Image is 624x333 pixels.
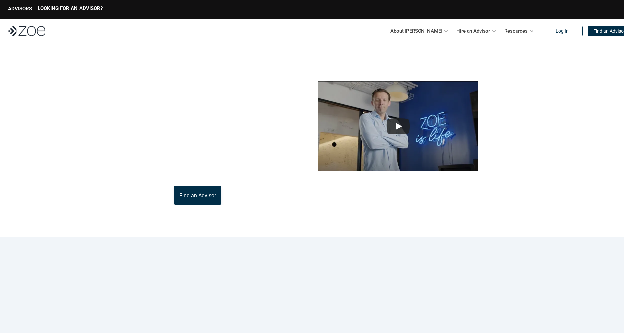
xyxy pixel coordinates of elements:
[8,6,32,12] p: ADVISORS
[112,146,284,178] p: Through [PERSON_NAME]’s platform, you can connect with trusted financial advisors across [GEOGRAP...
[179,192,216,199] p: Find an Advisor
[504,26,528,36] p: Resources
[390,26,442,36] p: About [PERSON_NAME]
[456,26,490,36] p: Hire an Advisor
[174,186,221,205] a: Find an Advisor
[112,106,284,138] p: [PERSON_NAME] is the modern wealth platform that allows you to find, hire, and work with vetted i...
[556,28,569,34] p: Log In
[542,26,583,36] a: Log In
[318,81,478,171] img: sddefault.webp
[38,5,103,11] p: LOOKING FOR AN ADVISOR?
[387,118,410,134] button: Play
[284,175,512,183] p: This video is not investment advice and should not be relied on for such advice or as a substitut...
[112,59,270,98] p: What is [PERSON_NAME]?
